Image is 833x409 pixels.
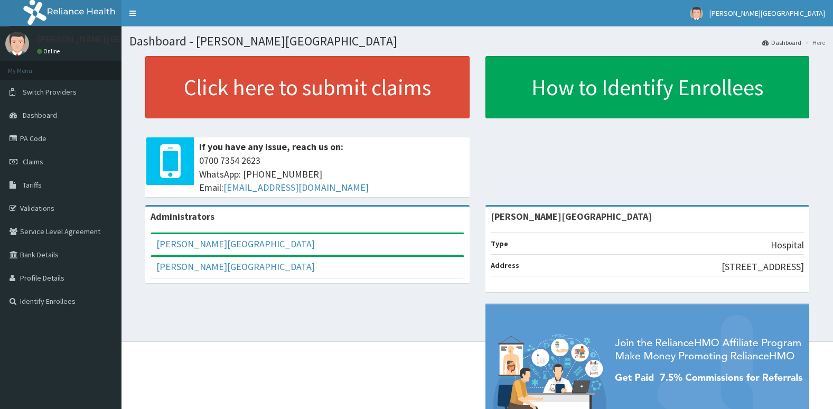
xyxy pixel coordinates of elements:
[145,56,470,118] a: Click here to submit claims
[37,34,193,44] p: [PERSON_NAME][GEOGRAPHIC_DATA]
[37,48,62,55] a: Online
[129,34,825,48] h1: Dashboard - [PERSON_NAME][GEOGRAPHIC_DATA]
[23,110,57,120] span: Dashboard
[485,56,810,118] a: How to Identify Enrollees
[199,141,343,153] b: If you have any issue, reach us on:
[151,210,214,222] b: Administrators
[23,87,77,97] span: Switch Providers
[491,239,508,248] b: Type
[762,38,801,47] a: Dashboard
[199,154,464,194] span: 0700 7354 2623 WhatsApp: [PHONE_NUMBER] Email:
[771,238,804,252] p: Hospital
[491,261,519,270] b: Address
[709,8,825,18] span: [PERSON_NAME][GEOGRAPHIC_DATA]
[23,180,42,190] span: Tariffs
[156,261,315,273] a: [PERSON_NAME][GEOGRAPHIC_DATA]
[156,238,315,250] a: [PERSON_NAME][GEOGRAPHIC_DATA]
[491,210,652,222] strong: [PERSON_NAME][GEOGRAPHIC_DATA]
[223,181,369,193] a: [EMAIL_ADDRESS][DOMAIN_NAME]
[802,38,825,47] li: Here
[690,7,703,20] img: User Image
[23,157,43,166] span: Claims
[722,260,804,274] p: [STREET_ADDRESS]
[5,32,29,55] img: User Image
